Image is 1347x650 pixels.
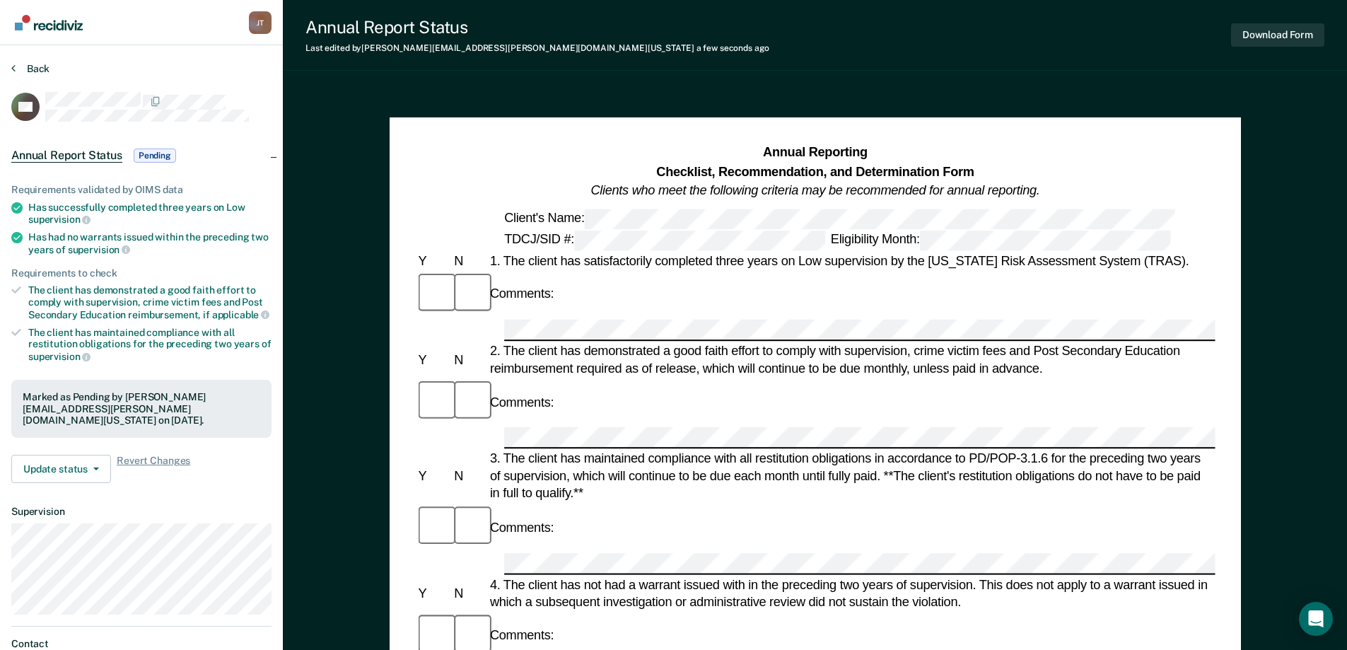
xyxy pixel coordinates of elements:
span: applicable [212,309,269,320]
div: Comments: [486,627,556,644]
div: Y [415,252,451,269]
span: Annual Report Status [11,149,122,163]
button: Profile dropdown button [249,11,272,34]
span: Pending [134,149,176,163]
div: Annual Report Status [305,17,769,37]
dt: Contact [11,638,272,650]
div: Has successfully completed three years on Low [28,202,272,226]
div: Y [415,584,451,601]
div: Y [415,468,451,484]
div: N [451,584,487,601]
div: The client has demonstrated a good faith effort to comply with supervision, crime victim fees and... [28,284,272,320]
em: Clients who meet the following criteria may be recommended for annual reporting. [590,183,1039,197]
div: J T [249,11,272,34]
div: 2. The client has demonstrated a good faith effort to comply with supervision, crime victim fees ... [486,342,1215,377]
div: Comments: [486,286,556,303]
div: Marked as Pending by [PERSON_NAME][EMAIL_ADDRESS][PERSON_NAME][DOMAIN_NAME][US_STATE] on [DATE]. [23,391,260,426]
div: The client has maintained compliance with all restitution obligations for the preceding two years of [28,327,272,363]
img: Recidiviz [15,15,83,30]
div: TDCJ/SID #: [501,230,828,250]
div: Last edited by [PERSON_NAME][EMAIL_ADDRESS][PERSON_NAME][DOMAIN_NAME][US_STATE] [305,43,769,53]
span: supervision [28,351,91,362]
div: 3. The client has maintained compliance with all restitution obligations in accordance to PD/POP-... [486,451,1215,502]
div: Has had no warrants issued within the preceding two years of [28,231,272,255]
div: Requirements validated by OIMS data [11,184,272,196]
div: Eligibility Month: [827,230,1173,250]
div: 4. The client has not had a warrant issued with in the preceding two years of supervision. This d... [486,576,1215,610]
div: Open Intercom Messenger [1299,602,1333,636]
div: N [451,252,487,269]
span: a few seconds ago [696,43,769,53]
div: 1. The client has satisfactorily completed three years on Low supervision by the [US_STATE] Risk ... [486,252,1215,269]
div: N [451,351,487,368]
span: supervision [68,244,130,255]
div: Comments: [486,519,556,536]
strong: Checklist, Recommendation, and Determination Form [656,164,974,178]
span: Revert Changes [117,455,190,483]
div: Comments: [486,394,556,411]
div: Y [415,351,451,368]
div: Client's Name: [501,209,1178,228]
dt: Supervision [11,506,272,518]
span: supervision [28,214,91,225]
button: Update status [11,455,111,483]
strong: Annual Reporting [763,145,868,159]
div: Requirements to check [11,267,272,279]
button: Back [11,62,49,75]
div: N [451,468,487,484]
button: Download Form [1231,23,1324,47]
